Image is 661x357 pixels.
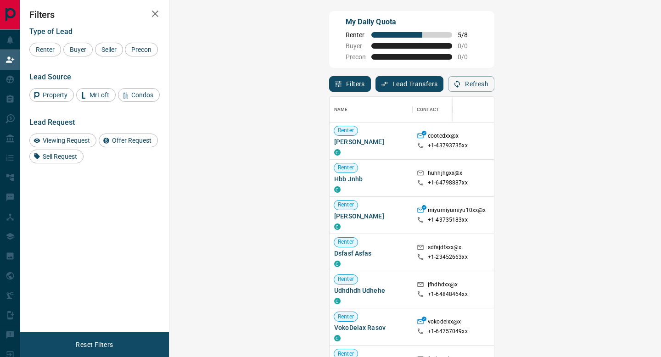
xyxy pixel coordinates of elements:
[29,43,61,56] div: Renter
[458,53,478,61] span: 0 / 0
[29,118,75,127] span: Lead Request
[346,17,478,28] p: My Daily Quota
[29,27,73,36] span: Type of Lead
[428,328,468,335] p: +1- 64757049xx
[428,132,459,142] p: cootedxx@x
[334,127,358,134] span: Renter
[334,313,358,321] span: Renter
[417,97,439,123] div: Contact
[458,42,478,50] span: 0 / 0
[95,43,123,56] div: Seller
[375,76,444,92] button: Lead Transfers
[412,97,486,123] div: Contact
[118,88,160,102] div: Condos
[67,46,90,53] span: Buyer
[334,238,358,246] span: Renter
[39,137,93,144] span: Viewing Request
[334,212,408,221] span: [PERSON_NAME]
[98,46,120,53] span: Seller
[334,174,408,184] span: Hbb Jnhb
[428,206,486,216] p: miyumiyumiyu10xx@x
[334,137,408,146] span: [PERSON_NAME]
[334,149,341,156] div: condos.ca
[334,275,358,283] span: Renter
[128,91,157,99] span: Condos
[329,76,371,92] button: Filters
[428,244,462,253] p: sdfsjdfsxx@x
[428,281,458,290] p: jfhdhdxx@x
[334,97,348,123] div: Name
[33,46,58,53] span: Renter
[99,134,158,147] div: Offer Request
[128,46,155,53] span: Precon
[125,43,158,56] div: Precon
[70,337,119,352] button: Reset Filters
[428,290,468,298] p: +1- 64848464xx
[86,91,112,99] span: MrLoft
[63,43,93,56] div: Buyer
[109,137,155,144] span: Offer Request
[39,153,80,160] span: Sell Request
[334,201,358,209] span: Renter
[334,223,341,230] div: condos.ca
[334,164,358,172] span: Renter
[346,53,366,61] span: Precon
[428,179,468,187] p: +1- 64798887xx
[334,298,341,304] div: condos.ca
[29,88,74,102] div: Property
[29,150,84,163] div: Sell Request
[29,9,160,20] h2: Filters
[76,88,116,102] div: MrLoft
[29,134,96,147] div: Viewing Request
[428,142,468,150] p: +1- 43793735xx
[346,31,366,39] span: Renter
[458,31,478,39] span: 5 / 8
[428,318,461,328] p: vokodelxx@x
[334,323,408,332] span: VokoDelax Rasov
[330,97,412,123] div: Name
[334,261,341,267] div: condos.ca
[334,186,341,193] div: condos.ca
[428,169,462,179] p: huhhjhgxx@x
[29,73,71,81] span: Lead Source
[334,286,408,295] span: Udhdhdh Udhehe
[448,76,494,92] button: Refresh
[334,335,341,341] div: condos.ca
[428,216,468,224] p: +1- 43735183xx
[39,91,71,99] span: Property
[428,253,468,261] p: +1- 23452663xx
[346,42,366,50] span: Buyer
[334,249,408,258] span: Dsfasf Asfas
